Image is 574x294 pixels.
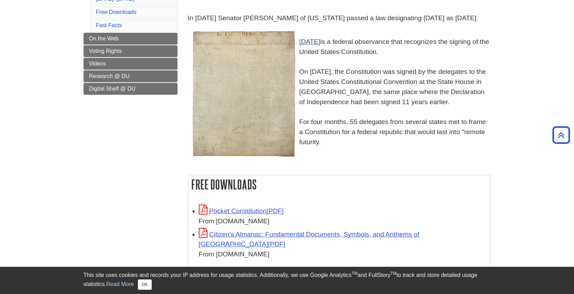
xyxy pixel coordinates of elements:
a: On the Web [84,33,178,45]
h2: Free Downloads [188,175,490,194]
a: Link opens in new window [199,207,284,215]
a: [DATE] [299,38,320,45]
a: Research @ DU [84,70,178,82]
a: Back to Top [550,130,572,140]
a: Voting Rights [84,45,178,57]
span: Voting Rights [89,48,122,54]
div: From [DOMAIN_NAME] [199,249,487,260]
span: On the Web [89,36,119,41]
p: is a federal observance that recognizes the signing of the United States Constitution. On [DATE],... [188,27,491,147]
a: Videos [84,58,178,70]
a: Fast Facts [96,22,122,28]
a: Digital Shelf @ DU [84,83,178,95]
img: U.S. Constitution [191,30,296,157]
span: Videos [89,61,106,67]
div: From [DOMAIN_NAME] [199,216,487,226]
a: Free Downloads [96,9,137,15]
sup: TM [391,271,396,276]
a: Link opens in new window [199,231,419,248]
sup: TM [352,271,357,276]
button: Close [138,279,151,290]
a: Read More [106,281,134,287]
span: Digital Shelf @ DU [89,86,136,92]
span: Research @ DU [89,73,130,79]
div: This site uses cookies and records your IP address for usage statistics. Additionally, we use Goo... [84,271,491,290]
p: In [DATE] Senator [PERSON_NAME] of [US_STATE] passed a law designating [DATE] as [DATE]. [188,13,491,23]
